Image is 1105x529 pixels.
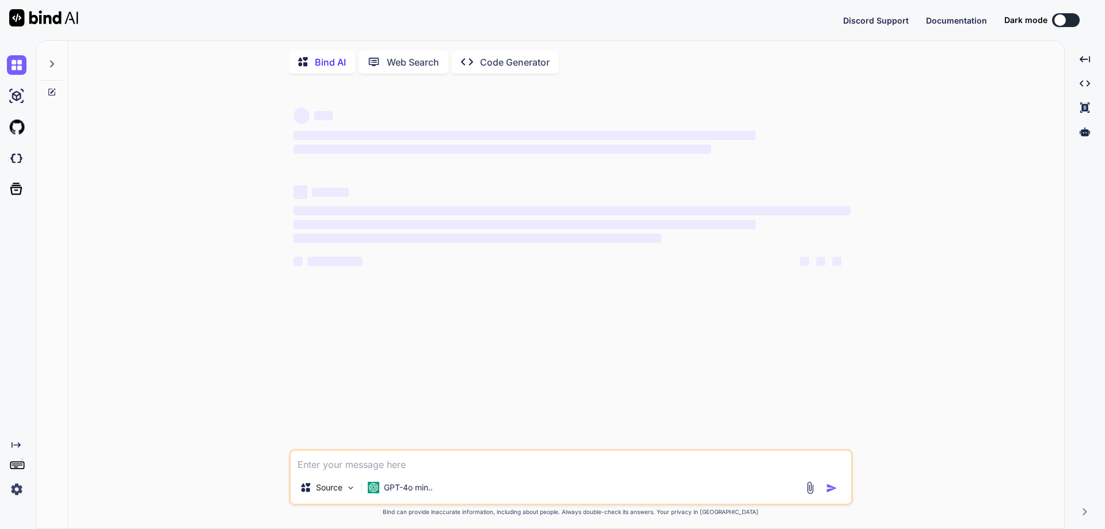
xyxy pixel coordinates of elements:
img: darkCloudIdeIcon [7,149,26,168]
span: ‌ [800,257,809,266]
img: Bind AI [9,9,78,26]
span: ‌ [314,111,333,120]
p: GPT-4o min.. [384,482,433,493]
span: Dark mode [1004,14,1047,26]
img: attachment [803,481,817,494]
button: Documentation [926,14,987,26]
img: githubLight [7,117,26,137]
span: ‌ [294,206,851,215]
span: ‌ [312,188,349,197]
img: settings [7,479,26,499]
button: Discord Support [843,14,909,26]
img: ai-studio [7,86,26,106]
span: ‌ [294,220,756,229]
p: Web Search [387,55,439,69]
p: Bind can provide inaccurate information, including about people. Always double-check its answers.... [289,508,853,516]
span: ‌ [294,131,756,140]
img: icon [826,482,837,494]
img: GPT-4o mini [368,482,379,493]
p: Code Generator [480,55,550,69]
span: Documentation [926,16,987,25]
img: chat [7,55,26,75]
span: ‌ [294,185,307,199]
span: ‌ [832,257,841,266]
p: Bind AI [315,55,346,69]
span: ‌ [816,257,825,266]
span: Discord Support [843,16,909,25]
img: Pick Models [346,483,356,493]
span: ‌ [294,144,711,154]
span: ‌ [294,257,303,266]
p: Source [316,482,342,493]
span: ‌ [307,257,363,266]
span: ‌ [294,108,310,124]
span: ‌ [294,234,661,243]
